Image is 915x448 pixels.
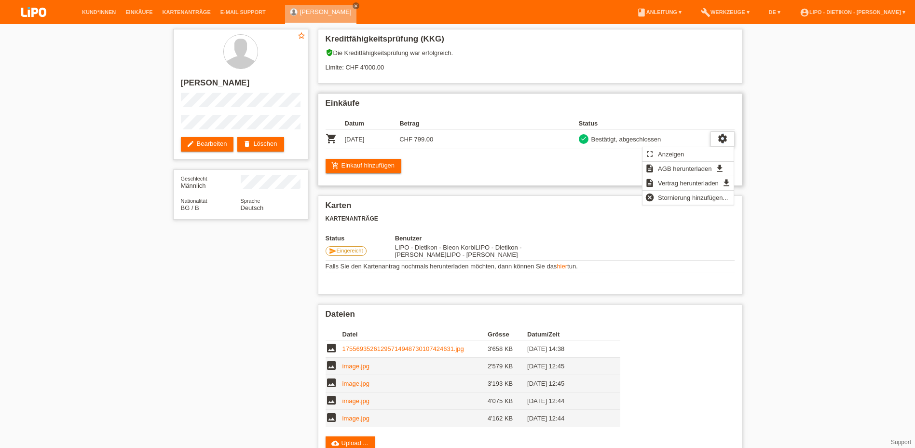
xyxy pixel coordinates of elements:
i: description [645,164,655,173]
div: Bestätigt, abgeschlossen [588,134,661,144]
i: image [326,394,337,406]
a: LIPO pay [10,20,58,27]
span: Sprache [241,198,260,204]
td: [DATE] 12:44 [527,410,606,427]
i: add_shopping_cart [331,162,339,169]
h3: Kartenanträge [326,215,735,223]
td: 4'075 KB [488,392,527,410]
a: image.jpg [342,415,369,422]
td: 3'193 KB [488,375,527,392]
i: book [637,8,646,17]
div: Die Kreditfähigkeitsprüfung war erfolgreich. Limite: CHF 4'000.00 [326,49,735,78]
i: delete [243,140,251,148]
th: Datum [345,118,400,129]
h2: [PERSON_NAME] [181,78,300,93]
a: Support [891,439,911,446]
td: 4'162 KB [488,410,527,427]
i: image [326,360,337,371]
i: send [329,247,337,255]
span: Eingereicht [337,248,363,253]
th: Status [579,118,710,129]
h2: Einkäufe [326,98,735,113]
i: verified_user [326,49,333,56]
i: image [326,377,337,389]
td: [DATE] 12:45 [527,358,606,375]
a: E-Mail Support [216,9,271,15]
a: add_shopping_cartEinkauf hinzufügen [326,159,402,173]
a: Kartenanträge [158,9,216,15]
a: DE ▾ [764,9,785,15]
a: [PERSON_NAME] [300,8,352,15]
i: POSP00026168 [326,133,337,144]
td: 3'658 KB [488,340,527,358]
i: fullscreen [645,149,655,159]
i: get_app [722,178,731,188]
td: [DATE] 12:45 [527,375,606,392]
span: Anzeigen [656,148,685,160]
i: image [326,412,337,423]
th: Datei [342,329,488,340]
a: hier [557,263,567,270]
h2: Karten [326,201,735,215]
td: 2'579 KB [488,358,527,375]
td: [DATE] 14:38 [527,340,606,358]
i: build [701,8,710,17]
th: Datum/Zeit [527,329,606,340]
div: Männlich [181,175,241,189]
span: 15.08.2025 [395,244,476,251]
span: Nationalität [181,198,207,204]
span: Bulgarien / B / 27.04.2018 [181,204,199,211]
i: image [326,342,337,354]
th: Benutzer [395,235,559,242]
i: description [645,178,655,188]
th: Grösse [488,329,527,340]
a: Kund*innen [77,9,121,15]
span: AGB herunterladen [656,163,713,174]
a: image.jpg [342,380,369,387]
span: 19.08.2025 [395,244,522,258]
a: star_border [297,31,306,42]
i: cloud_upload [331,439,339,447]
h2: Dateien [326,309,735,324]
i: account_circle [800,8,809,17]
h2: Kreditfähigkeitsprüfung (KKG) [326,34,735,49]
td: CHF 799.00 [399,129,454,149]
a: Einkäufe [121,9,157,15]
i: edit [187,140,194,148]
i: star_border [297,31,306,40]
a: buildWerkzeuge ▾ [696,9,754,15]
th: Betrag [399,118,454,129]
a: editBearbeiten [181,137,234,152]
span: 30.08.2025 [447,251,518,258]
span: Deutsch [241,204,264,211]
a: image.jpg [342,363,369,370]
a: account_circleLIPO - Dietikon - [PERSON_NAME] ▾ [795,9,910,15]
a: bookAnleitung ▾ [632,9,686,15]
a: image.jpg [342,397,369,405]
a: close [353,2,359,9]
th: Status [326,235,395,242]
span: Vertrag herunterladen [656,177,720,189]
td: Falls Sie den Kartenantrag nochmals herunterladen möchten, dann können Sie das tun. [326,261,735,272]
i: settings [717,133,728,144]
a: 17556935261295714948730107424631.jpg [342,345,464,352]
i: get_app [715,164,724,173]
span: Geschlecht [181,176,207,182]
td: [DATE] 12:44 [527,392,606,410]
a: deleteLöschen [237,137,284,152]
td: [DATE] [345,129,400,149]
i: check [580,135,587,142]
i: close [354,3,358,8]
